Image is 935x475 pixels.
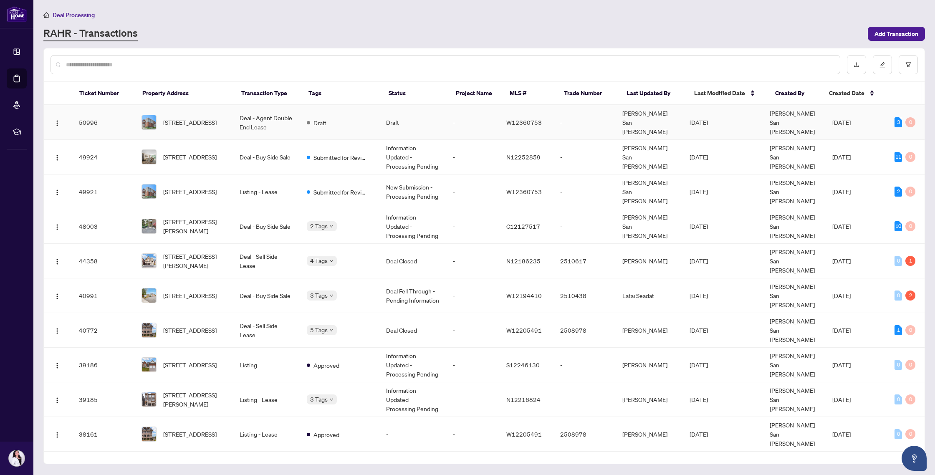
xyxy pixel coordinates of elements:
[616,105,682,140] td: [PERSON_NAME] San [PERSON_NAME]
[768,82,822,105] th: Created By
[557,82,620,105] th: Trade Number
[446,382,500,417] td: -
[905,291,915,301] div: 2
[310,291,328,300] span: 3 Tags
[553,348,616,382] td: -
[895,187,902,197] div: 2
[136,82,235,105] th: Property Address
[379,382,446,417] td: Information Updated - Processing Pending
[51,323,64,337] button: Logo
[54,224,61,230] img: Logo
[313,430,339,439] span: Approved
[446,174,500,209] td: -
[895,256,902,266] div: 0
[690,326,708,334] span: [DATE]
[72,278,135,313] td: 40991
[51,116,64,129] button: Logo
[616,348,682,382] td: [PERSON_NAME]
[832,257,851,265] span: [DATE]
[329,397,334,402] span: down
[51,150,64,164] button: Logo
[163,187,217,196] span: [STREET_ADDRESS]
[54,432,61,438] img: Logo
[54,397,61,404] img: Logo
[142,323,156,337] img: thumbnail-img
[142,288,156,303] img: thumbnail-img
[770,109,815,135] span: [PERSON_NAME] San [PERSON_NAME]
[163,360,217,369] span: [STREET_ADDRESS]
[694,88,745,98] span: Last Modified Date
[553,417,616,452] td: 2508978
[142,392,156,407] img: thumbnail-img
[9,450,25,466] img: Profile Icon
[616,209,682,244] td: [PERSON_NAME] San [PERSON_NAME]
[770,387,815,412] span: [PERSON_NAME] San [PERSON_NAME]
[905,256,915,266] div: 1
[902,446,927,471] button: Open asap
[233,244,300,278] td: Deal - Sell Side Lease
[54,328,61,334] img: Logo
[905,221,915,231] div: 0
[690,119,708,126] span: [DATE]
[503,82,557,105] th: MLS #
[446,244,500,278] td: -
[905,394,915,404] div: 0
[553,174,616,209] td: -
[73,82,136,105] th: Ticket Number
[142,358,156,372] img: thumbnail-img
[302,82,382,105] th: Tags
[163,390,226,409] span: [STREET_ADDRESS][PERSON_NAME]
[449,82,503,105] th: Project Name
[379,417,446,452] td: -
[382,82,450,105] th: Status
[54,120,61,126] img: Logo
[379,209,446,244] td: Information Updated - Processing Pending
[616,417,682,452] td: [PERSON_NAME]
[163,430,217,439] span: [STREET_ADDRESS]
[379,348,446,382] td: Information Updated - Processing Pending
[553,382,616,417] td: -
[446,209,500,244] td: -
[506,119,542,126] span: W12360753
[616,244,682,278] td: [PERSON_NAME]
[233,105,300,140] td: Deal - Agent Double End Lease
[163,152,217,162] span: [STREET_ADDRESS]
[868,27,925,41] button: Add Transaction
[163,118,217,127] span: [STREET_ADDRESS]
[905,360,915,370] div: 0
[506,396,541,403] span: N12216824
[616,278,682,313] td: Latai Seadat
[313,187,368,197] span: Submitted for Review
[616,382,682,417] td: [PERSON_NAME]
[310,325,328,335] span: 5 Tags
[905,152,915,162] div: 0
[53,11,95,19] span: Deal Processing
[43,12,49,18] span: home
[616,174,682,209] td: [PERSON_NAME] San [PERSON_NAME]
[832,396,851,403] span: [DATE]
[72,348,135,382] td: 39186
[446,278,500,313] td: -
[832,188,851,195] span: [DATE]
[329,293,334,298] span: down
[832,119,851,126] span: [DATE]
[233,140,300,174] td: Deal - Buy Side Sale
[379,278,446,313] td: Deal Fell Through - Pending Information
[379,105,446,140] td: Draft
[553,105,616,140] td: -
[163,252,226,270] span: [STREET_ADDRESS][PERSON_NAME]
[690,257,708,265] span: [DATE]
[832,292,851,299] span: [DATE]
[142,150,156,164] img: thumbnail-img
[72,313,135,348] td: 40772
[829,88,864,98] span: Created Date
[832,153,851,161] span: [DATE]
[895,117,902,127] div: 3
[163,217,226,235] span: [STREET_ADDRESS][PERSON_NAME]
[905,187,915,197] div: 0
[72,209,135,244] td: 48003
[553,313,616,348] td: 2508978
[506,430,542,438] span: W12205491
[553,209,616,244] td: -
[51,358,64,371] button: Logo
